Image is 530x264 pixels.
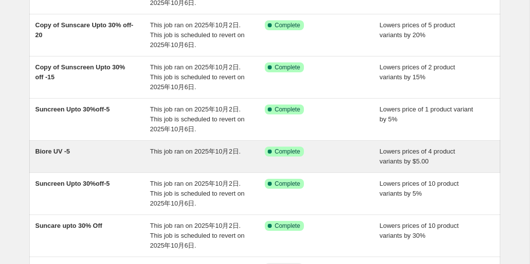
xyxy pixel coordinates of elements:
[380,21,455,39] span: Lowers prices of 5 product variants by 20%
[275,222,300,230] span: Complete
[275,21,300,29] span: Complete
[35,106,110,113] span: Suncreen Upto 30%off-5
[380,106,473,123] span: Lowers price of 1 product variant by 5%
[380,222,459,239] span: Lowers prices of 10 product variants by 30%
[35,63,125,81] span: Copy of Sunscreen Upto 30% off -15
[380,63,455,81] span: Lowers prices of 2 product variants by 15%
[150,180,245,207] span: This job ran on 2025年10月2日. This job is scheduled to revert on 2025年10月6日.
[150,222,245,249] span: This job ran on 2025年10月2日. This job is scheduled to revert on 2025年10月6日.
[35,180,110,187] span: Suncreen Upto 30%off-5
[150,63,245,91] span: This job ran on 2025年10月2日. This job is scheduled to revert on 2025年10月6日.
[150,148,241,155] span: This job ran on 2025年10月2日.
[150,21,245,49] span: This job ran on 2025年10月2日. This job is scheduled to revert on 2025年10月6日.
[380,180,459,197] span: Lowers prices of 10 product variants by 5%
[275,148,300,156] span: Complete
[275,180,300,188] span: Complete
[35,21,133,39] span: Copy of Sunscare Upto 30% off-20
[150,106,245,133] span: This job ran on 2025年10月2日. This job is scheduled to revert on 2025年10月6日.
[275,63,300,71] span: Complete
[35,222,102,229] span: Suncare upto 30% Off
[275,106,300,113] span: Complete
[35,148,70,155] span: Biore UV -5
[380,148,455,165] span: Lowers prices of 4 product variants by $5.00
